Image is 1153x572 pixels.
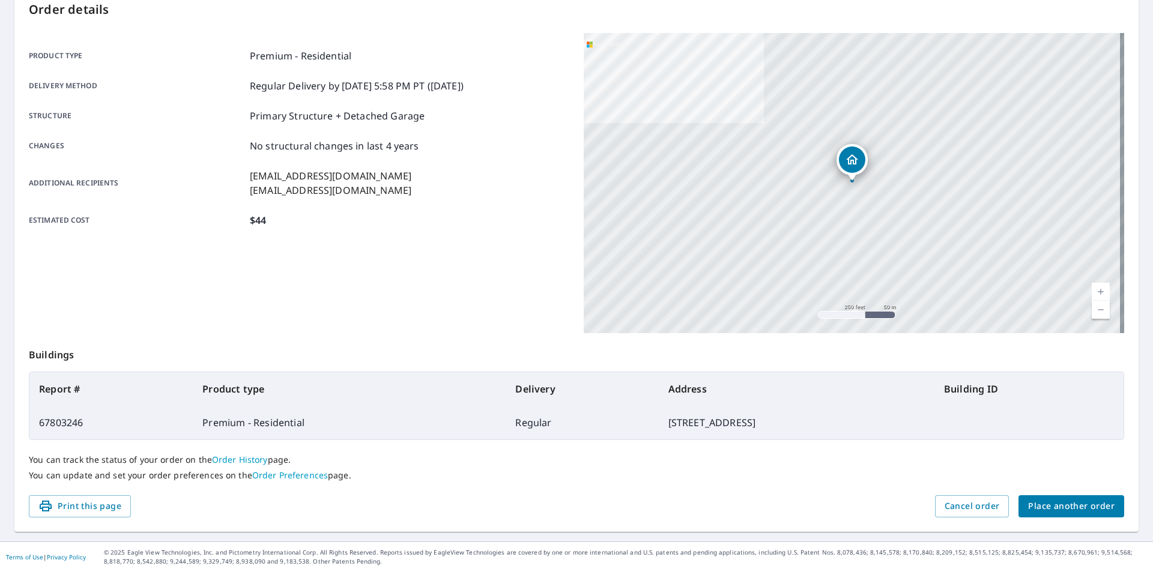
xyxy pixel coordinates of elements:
p: You can track the status of your order on the page. [29,454,1124,465]
p: | [6,553,86,561]
p: Delivery method [29,79,245,93]
p: [EMAIL_ADDRESS][DOMAIN_NAME] [250,169,411,183]
th: Delivery [506,372,658,406]
p: Premium - Residential [250,49,351,63]
p: © 2025 Eagle View Technologies, Inc. and Pictometry International Corp. All Rights Reserved. Repo... [104,548,1147,566]
p: Buildings [29,333,1124,372]
button: Cancel order [935,495,1009,517]
td: Regular [506,406,658,439]
a: Order History [212,454,268,465]
th: Address [659,372,934,406]
p: $44 [250,213,266,227]
p: Changes [29,139,245,153]
p: Product type [29,49,245,63]
p: [EMAIL_ADDRESS][DOMAIN_NAME] [250,183,411,197]
p: No structural changes in last 4 years [250,139,419,153]
button: Place another order [1018,495,1124,517]
a: Current Level 17, Zoom Out [1092,301,1110,319]
a: Current Level 17, Zoom In [1092,283,1110,301]
p: Additional recipients [29,169,245,197]
p: Order details [29,1,1124,19]
span: Cancel order [945,499,1000,514]
p: Estimated cost [29,213,245,227]
p: Regular Delivery by [DATE] 5:58 PM PT ([DATE]) [250,79,464,93]
p: You can update and set your order preferences on the page. [29,470,1124,481]
span: Place another order [1028,499,1115,514]
button: Print this page [29,495,131,517]
div: Dropped pin, building 1, Residential property, 2357 Miller County 43 Fouke, AR 71837 [837,144,868,181]
th: Report # [29,372,193,406]
td: 67803246 [29,406,193,439]
td: [STREET_ADDRESS] [659,406,934,439]
td: Premium - Residential [193,406,506,439]
th: Product type [193,372,506,406]
a: Terms of Use [6,553,43,561]
th: Building ID [934,372,1124,406]
span: Print this page [38,499,121,514]
a: Privacy Policy [47,553,86,561]
a: Order Preferences [252,469,328,481]
p: Structure [29,109,245,123]
p: Primary Structure + Detached Garage [250,109,425,123]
